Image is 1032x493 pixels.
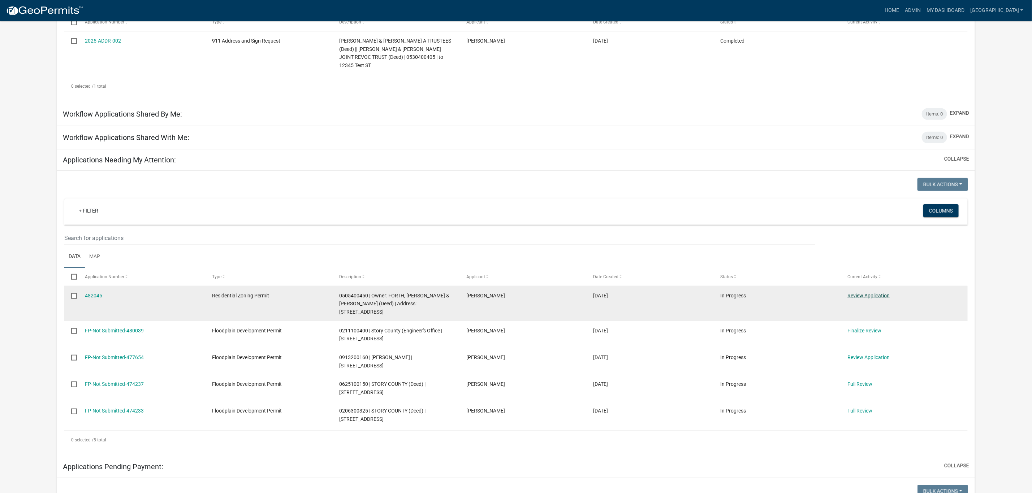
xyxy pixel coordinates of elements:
[339,19,361,25] span: Description
[847,274,877,279] span: Current Activity
[922,108,947,120] div: Items: 0
[339,293,449,315] span: 0505400450 | Owner: FORTH, RYAN & KRISTINA K (Deed) | Address: 51827 170TH ST
[212,38,280,44] span: 911 Address and Sign Request
[212,328,282,333] span: Floodplain Development Permit
[466,381,505,387] span: Sara Carmichael
[466,19,485,25] span: Applicant
[466,328,505,333] span: Tyler Sparks
[339,274,361,279] span: Description
[205,13,332,31] datatable-header-cell: Type
[64,245,85,269] a: Data
[212,381,282,387] span: Floodplain Development Permit
[339,354,412,368] span: 0913200160 | Rachel Kesterson | 1775 Old 6 Rd
[85,381,144,387] a: FP-Not Submitted-474237
[212,354,282,360] span: Floodplain Development Permit
[847,408,872,414] a: Full Review
[466,274,485,279] span: Applicant
[720,293,746,298] span: In Progress
[64,231,815,245] input: Search for applications
[85,245,104,269] a: Map
[63,462,163,471] h5: Applications Pending Payment:
[593,328,608,333] span: 09/17/2025
[586,13,713,31] datatable-header-cell: Date Created
[720,274,733,279] span: Status
[950,133,969,140] button: expand
[847,354,890,360] a: Review Application
[64,431,968,449] div: 5 total
[713,268,841,285] datatable-header-cell: Status
[847,328,881,333] a: Finalize Review
[586,268,713,285] datatable-header-cell: Date Created
[720,354,746,360] span: In Progress
[63,110,182,118] h5: Workflow Applications Shared By Me:
[922,132,947,143] div: Items: 0
[720,19,733,25] span: Status
[466,293,505,298] span: Dane
[593,381,608,387] span: 09/05/2025
[85,354,144,360] a: FP-Not Submitted-477654
[459,13,587,31] datatable-header-cell: Applicant
[841,268,968,285] datatable-header-cell: Current Activity
[944,155,969,163] button: collapse
[720,38,744,44] span: Completed
[85,293,102,298] a: 482045
[923,204,959,217] button: Columns
[847,381,872,387] a: Full Review
[713,13,841,31] datatable-header-cell: Status
[593,293,608,298] span: 09/22/2025
[212,274,221,279] span: Type
[882,4,902,17] a: Home
[64,13,78,31] datatable-header-cell: Select
[466,408,505,414] span: Sara Carmichael
[339,381,426,395] span: 0625100150 | STORY COUNTY (Deed) | 56461 180TH ST
[212,408,282,414] span: Floodplain Development Permit
[924,4,967,17] a: My Dashboard
[720,408,746,414] span: In Progress
[78,268,205,285] datatable-header-cell: Application Number
[64,268,78,285] datatable-header-cell: Select
[593,274,619,279] span: Date Created
[63,133,189,142] h5: Workflow Applications Shared With Me:
[339,38,451,68] span: ZIEL, ERIC R & CAROL A TRUSTEES (Deed) || ZIEL, ERIC & CAROL JOINT REVOC TRUST (Deed) | 053040040...
[593,38,608,44] span: 08/04/2025
[73,204,104,217] a: + Filter
[85,38,121,44] a: 2025-ADDR-002
[339,408,426,422] span: 0206300325 | STORY COUNTY (Deed) | 56461 180TH ST
[85,408,144,414] a: FP-Not Submitted-474233
[85,274,124,279] span: Application Number
[71,84,94,89] span: 0 selected /
[967,4,1026,17] a: [GEOGRAPHIC_DATA]
[64,77,968,95] div: 1 total
[944,462,969,470] button: collapse
[205,268,332,285] datatable-header-cell: Type
[720,381,746,387] span: In Progress
[847,293,890,298] a: Review Application
[593,408,608,414] span: 09/05/2025
[902,4,924,17] a: Admin
[841,13,968,31] datatable-header-cell: Current Activity
[78,13,205,31] datatable-header-cell: Application Number
[63,156,176,164] h5: Applications Needing My Attention:
[459,268,587,285] datatable-header-cell: Applicant
[212,19,221,25] span: Type
[466,354,505,360] span: Rachel Kesterson
[950,109,969,117] button: expand
[332,13,459,31] datatable-header-cell: Description
[917,178,968,191] button: Bulk Actions
[71,437,94,442] span: 0 selected /
[332,268,459,285] datatable-header-cell: Description
[847,19,877,25] span: Current Activity
[466,38,505,44] span: Marcus Amman
[593,354,608,360] span: 09/12/2025
[212,293,269,298] span: Residential Zoning Permit
[85,328,144,333] a: FP-Not Submitted-480039
[339,328,442,342] span: 0211100400 | Story County (Engineer's Office | 837 N Avenue
[57,171,975,456] div: collapse
[720,328,746,333] span: In Progress
[593,19,619,25] span: Date Created
[85,19,124,25] span: Application Number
